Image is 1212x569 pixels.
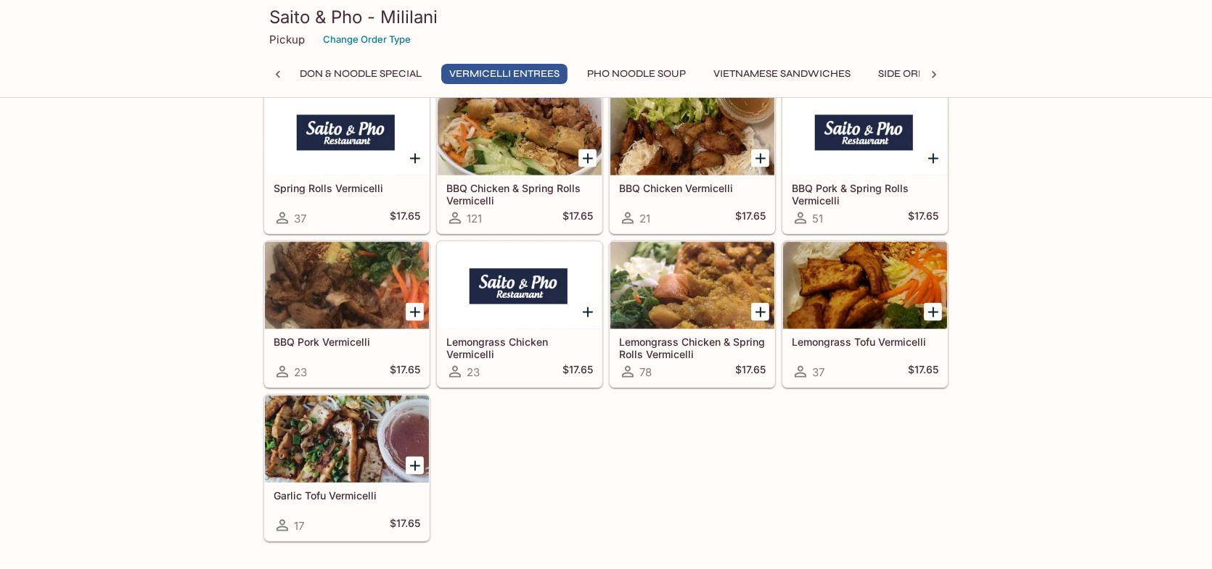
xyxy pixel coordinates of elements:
[610,88,775,234] a: BBQ Chicken Vermicelli21$17.65
[751,149,769,167] button: Add BBQ Chicken Vermicelli
[639,212,650,225] span: 21
[265,396,429,483] div: Garlic Tofu Vermicelli
[924,149,942,167] button: Add BBQ Pork & Spring Rolls Vermicelli
[406,303,424,321] button: Add BBQ Pork Vermicelli
[274,182,420,194] h5: Spring Rolls Vermicelli
[782,241,948,388] a: Lemongrass Tofu Vermicelli37$17.65
[294,212,306,225] span: 37
[446,336,593,360] h5: Lemongrass Chicken Vermicelli
[265,88,429,175] div: Spring Rolls Vermicelli
[792,182,938,206] h5: BBQ Pork & Spring Rolls Vermicelli
[578,149,597,167] button: Add BBQ Chicken & Spring Rolls Vermicelli
[870,64,947,84] button: Side Order
[578,303,597,321] button: Add Lemongrass Chicken Vermicelli
[610,88,774,175] div: BBQ Chicken Vermicelli
[751,303,769,321] button: Add Lemongrass Chicken & Spring Rolls Vermicelli
[437,241,602,388] a: Lemongrass Chicken Vermicelli23$17.65
[705,64,859,84] button: Vietnamese Sandwiches
[269,33,305,46] p: Pickup
[562,363,593,381] h5: $17.65
[579,64,694,84] button: Pho Noodle Soup
[908,363,938,381] h5: $17.65
[783,88,947,175] div: BBQ Pork & Spring Rolls Vermicelli
[274,489,420,502] h5: Garlic Tofu Vermicelli
[619,336,766,360] h5: Lemongrass Chicken & Spring Rolls Vermicelli
[269,6,943,28] h3: Saito & Pho - Mililani
[406,457,424,475] button: Add Garlic Tofu Vermicelli
[446,182,593,206] h5: BBQ Chicken & Spring Rolls Vermicelli
[390,209,420,227] h5: $17.65
[562,209,593,227] h5: $17.65
[316,28,417,51] button: Change Order Type
[294,519,304,533] span: 17
[292,64,430,84] button: Don & Noodle Special
[441,64,568,84] button: Vermicelli Entrees
[264,395,430,541] a: Garlic Tofu Vermicelli17$17.65
[294,365,307,379] span: 23
[735,363,766,381] h5: $17.65
[437,88,602,234] a: BBQ Chicken & Spring Rolls Vermicelli121$17.65
[274,336,420,348] h5: BBQ Pork Vermicelli
[390,363,420,381] h5: $17.65
[467,212,482,225] span: 121
[610,241,775,388] a: Lemongrass Chicken & Spring Rolls Vermicelli78$17.65
[792,336,938,348] h5: Lemongrass Tofu Vermicelli
[783,242,947,329] div: Lemongrass Tofu Vermicelli
[438,88,602,175] div: BBQ Chicken & Spring Rolls Vermicelli
[406,149,424,167] button: Add Spring Rolls Vermicelli
[908,209,938,227] h5: $17.65
[812,212,823,225] span: 51
[467,365,480,379] span: 23
[264,88,430,234] a: Spring Rolls Vermicelli37$17.65
[782,88,948,234] a: BBQ Pork & Spring Rolls Vermicelli51$17.65
[264,241,430,388] a: BBQ Pork Vermicelli23$17.65
[924,303,942,321] button: Add Lemongrass Tofu Vermicelli
[812,365,824,379] span: 37
[390,517,420,534] h5: $17.65
[619,182,766,194] h5: BBQ Chicken Vermicelli
[438,242,602,329] div: Lemongrass Chicken Vermicelli
[610,242,774,329] div: Lemongrass Chicken & Spring Rolls Vermicelli
[265,242,429,329] div: BBQ Pork Vermicelli
[639,365,652,379] span: 78
[735,209,766,227] h5: $17.65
